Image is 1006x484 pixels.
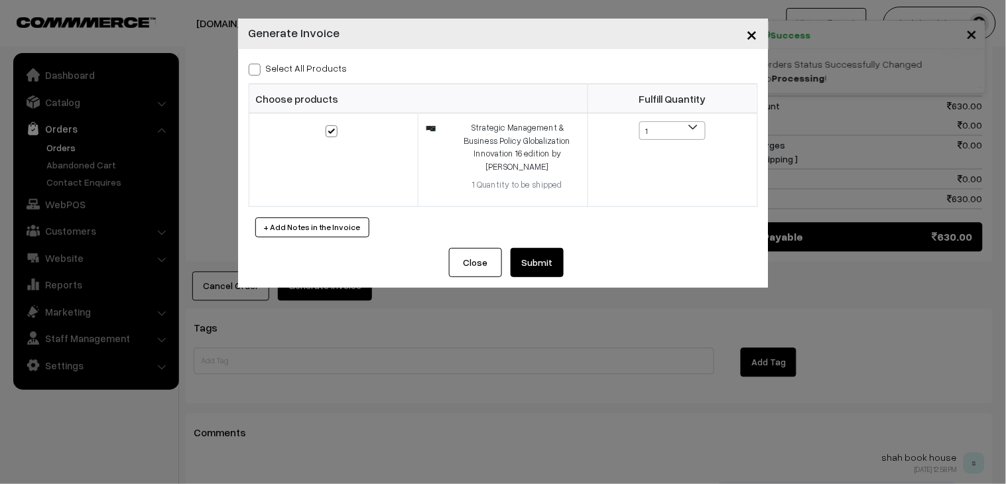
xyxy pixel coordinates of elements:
[255,217,369,237] button: + Add Notes in the Invoice
[511,248,564,277] button: Submit
[249,61,347,75] label: Select all Products
[456,121,580,173] div: Strategic Management & Business Policy Globalization Innovation 16 edition by [PERSON_NAME]
[588,84,757,113] th: Fulfill Quantity
[249,84,588,113] th: Choose products
[249,24,340,42] h4: Generate Invoice
[736,13,769,54] button: Close
[747,21,758,46] span: ×
[456,178,580,192] div: 1 Quantity to be shipped
[639,121,706,140] span: 1
[449,248,502,277] button: Close
[426,126,435,131] img: 175387834715299789361596124.jpg
[640,122,705,141] span: 1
